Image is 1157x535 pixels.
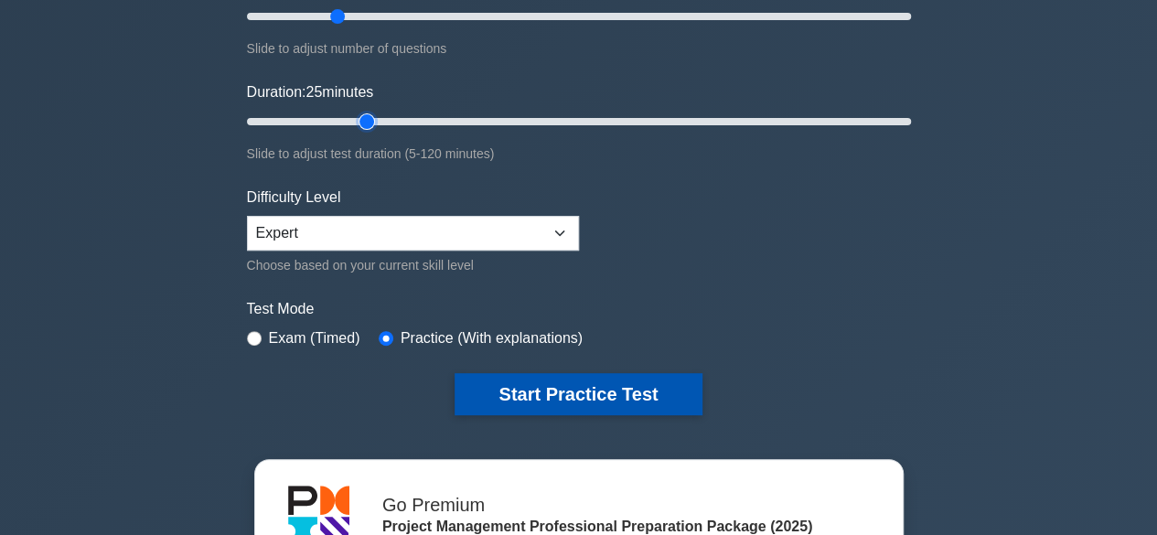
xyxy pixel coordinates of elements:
[247,254,579,276] div: Choose based on your current skill level
[247,81,374,103] label: Duration: minutes
[455,373,702,415] button: Start Practice Test
[247,143,911,165] div: Slide to adjust test duration (5-120 minutes)
[305,84,322,100] span: 25
[247,187,341,209] label: Difficulty Level
[401,327,583,349] label: Practice (With explanations)
[247,298,911,320] label: Test Mode
[247,37,911,59] div: Slide to adjust number of questions
[269,327,360,349] label: Exam (Timed)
